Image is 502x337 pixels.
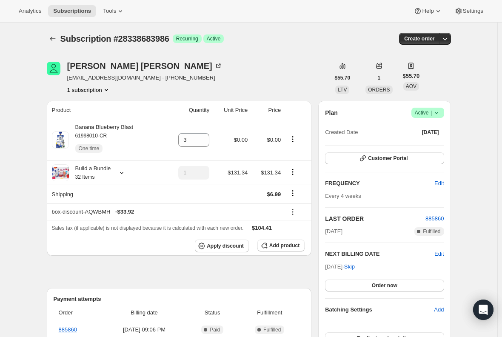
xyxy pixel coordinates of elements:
[47,33,59,45] button: Subscriptions
[325,306,434,314] h6: Batching Settings
[228,169,248,176] span: $131.34
[415,109,441,117] span: Active
[325,179,434,188] h2: FREQUENCY
[406,83,416,89] span: AOV
[339,260,360,274] button: Skip
[325,152,444,164] button: Customer Portal
[425,214,444,223] button: 885860
[325,214,425,223] h2: LAST ORDER
[212,101,250,120] th: Unit Price
[67,86,111,94] button: Product actions
[344,263,355,271] span: Skip
[69,164,111,181] div: Build a Bundle
[373,72,386,84] button: 1
[54,295,305,303] h2: Payment attempts
[240,308,299,317] span: Fulfillment
[434,179,444,188] span: Edit
[79,145,100,152] span: One time
[434,250,444,258] button: Edit
[234,137,248,143] span: $0.00
[59,326,77,333] a: 885860
[190,308,234,317] span: Status
[449,5,488,17] button: Settings
[425,215,444,222] a: 885860
[269,242,299,249] span: Add product
[210,326,220,333] span: Paid
[286,167,299,177] button: Product actions
[176,35,198,42] span: Recurring
[325,109,338,117] h2: Plan
[338,87,347,93] span: LTV
[67,74,222,82] span: [EMAIL_ADDRESS][DOMAIN_NAME] · [PHONE_NUMBER]
[325,227,342,236] span: [DATE]
[261,169,281,176] span: $131.34
[263,326,281,333] span: Fulfilled
[54,303,101,322] th: Order
[252,225,272,231] span: $104.41
[60,34,169,43] span: Subscription #28338683986
[48,5,96,17] button: Subscriptions
[207,243,244,249] span: Apply discount
[399,33,439,45] button: Create order
[103,326,185,334] span: [DATE] · 09:06 PM
[47,62,60,75] span: Lili Mondragon
[378,74,381,81] span: 1
[325,280,444,291] button: Order now
[325,263,355,270] span: [DATE] ·
[115,208,134,216] span: - $33.92
[75,174,95,180] small: 32 Items
[257,240,305,251] button: Add product
[434,306,444,314] span: Add
[422,129,439,136] span: [DATE]
[52,131,69,149] img: product img
[195,240,249,252] button: Apply discount
[103,8,116,14] span: Tools
[286,134,299,144] button: Product actions
[429,303,449,317] button: Add
[19,8,41,14] span: Analytics
[75,133,107,139] small: 61998010-CR
[417,126,444,138] button: [DATE]
[372,282,397,289] span: Order now
[98,5,130,17] button: Tools
[286,188,299,198] button: Shipping actions
[429,177,449,190] button: Edit
[267,191,281,197] span: $6.99
[325,250,434,258] h2: NEXT BILLING DATE
[67,62,222,70] div: [PERSON_NAME] [PERSON_NAME]
[47,185,165,203] th: Shipping
[325,193,361,199] span: Every 4 weeks
[422,8,434,14] span: Help
[14,5,46,17] button: Analytics
[408,5,447,17] button: Help
[368,87,390,93] span: ORDERS
[325,128,358,137] span: Created Date
[52,225,244,231] span: Sales tax (if applicable) is not displayed because it is calculated with each new order.
[404,35,434,42] span: Create order
[335,74,351,81] span: $55.70
[69,123,134,157] div: Banana Blueberry Blast
[250,101,283,120] th: Price
[53,8,91,14] span: Subscriptions
[103,308,185,317] span: Billing date
[431,109,432,116] span: |
[330,72,356,84] button: $55.70
[207,35,221,42] span: Active
[463,8,483,14] span: Settings
[52,208,281,216] div: box-discount-AQWBMH
[368,155,408,162] span: Customer Portal
[403,72,420,80] span: $55.70
[164,101,212,120] th: Quantity
[473,300,493,320] div: Open Intercom Messenger
[267,137,281,143] span: $0.00
[47,101,165,120] th: Product
[423,228,440,235] span: Fulfilled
